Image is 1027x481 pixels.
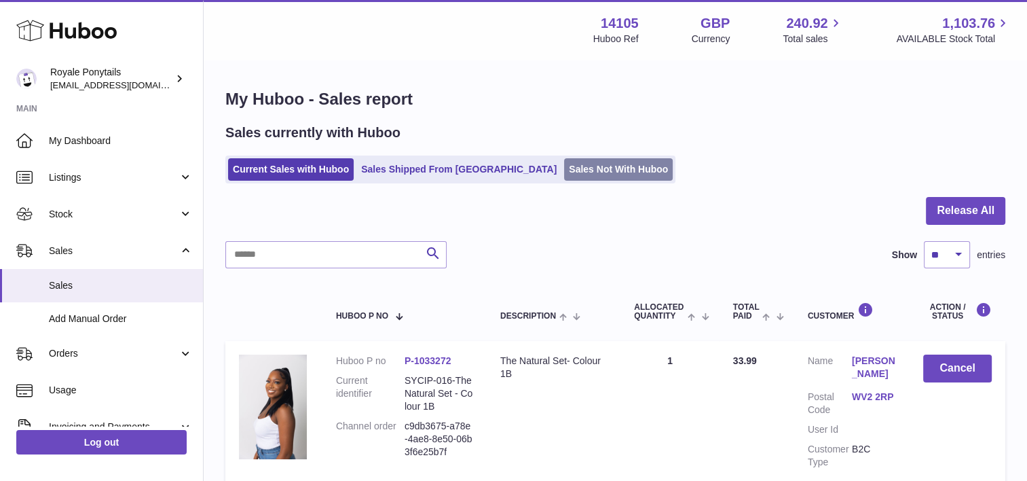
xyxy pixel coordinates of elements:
[892,249,917,262] label: Show
[634,303,684,321] span: ALLOCATED Quantity
[49,245,179,257] span: Sales
[808,423,852,436] dt: User Id
[896,14,1011,46] a: 1,103.76 AVAILABLE Stock Total
[783,14,843,46] a: 240.92 Total sales
[942,14,995,33] span: 1,103.76
[336,312,388,321] span: Huboo P no
[49,208,179,221] span: Stock
[692,33,730,46] div: Currency
[808,443,852,469] dt: Customer Type
[405,420,473,459] dd: c9db3675-a78e-4ae8-8e50-06b3f6e25b7f
[852,355,896,380] a: [PERSON_NAME]
[50,79,200,90] span: [EMAIL_ADDRESS][DOMAIN_NAME]
[49,421,179,433] span: Invoicing and Payments
[405,374,473,413] dd: SYCIP-016-The Natural Set - Colour 1B
[923,355,992,382] button: Cancel
[225,124,400,142] h2: Sales currently with Huboo
[808,391,852,416] dt: Postal Code
[49,171,179,184] span: Listings
[225,88,1005,110] h1: My Huboo - Sales report
[926,197,1005,225] button: Release All
[500,355,607,380] div: The Natural Set- Colour 1B
[783,33,843,46] span: Total sales
[336,374,405,413] dt: Current identifier
[564,158,673,181] a: Sales Not With Huboo
[16,430,187,455] a: Log out
[733,303,760,321] span: Total paid
[239,355,307,459] img: 141051741006838.png
[601,14,639,33] strong: 14105
[49,313,193,325] span: Add Manual Order
[49,135,193,147] span: My Dashboard
[49,347,179,360] span: Orders
[356,158,561,181] a: Sales Shipped From [GEOGRAPHIC_DATA]
[228,158,354,181] a: Current Sales with Huboo
[49,279,193,292] span: Sales
[336,355,405,368] dt: Huboo P no
[896,33,1011,46] span: AVAILABLE Stock Total
[808,355,852,384] dt: Name
[852,391,896,404] a: WV2 2RP
[852,443,896,469] dd: B2C
[500,312,556,321] span: Description
[16,69,37,89] img: qphill92@gmail.com
[733,355,757,366] span: 33.99
[336,420,405,459] dt: Channel order
[405,355,451,366] a: P-1033272
[808,302,896,321] div: Customer
[49,384,193,397] span: Usage
[701,14,730,33] strong: GBP
[786,14,827,33] span: 240.92
[50,66,172,92] div: Royale Ponytails
[923,302,992,321] div: Action / Status
[593,33,639,46] div: Huboo Ref
[977,249,1005,262] span: entries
